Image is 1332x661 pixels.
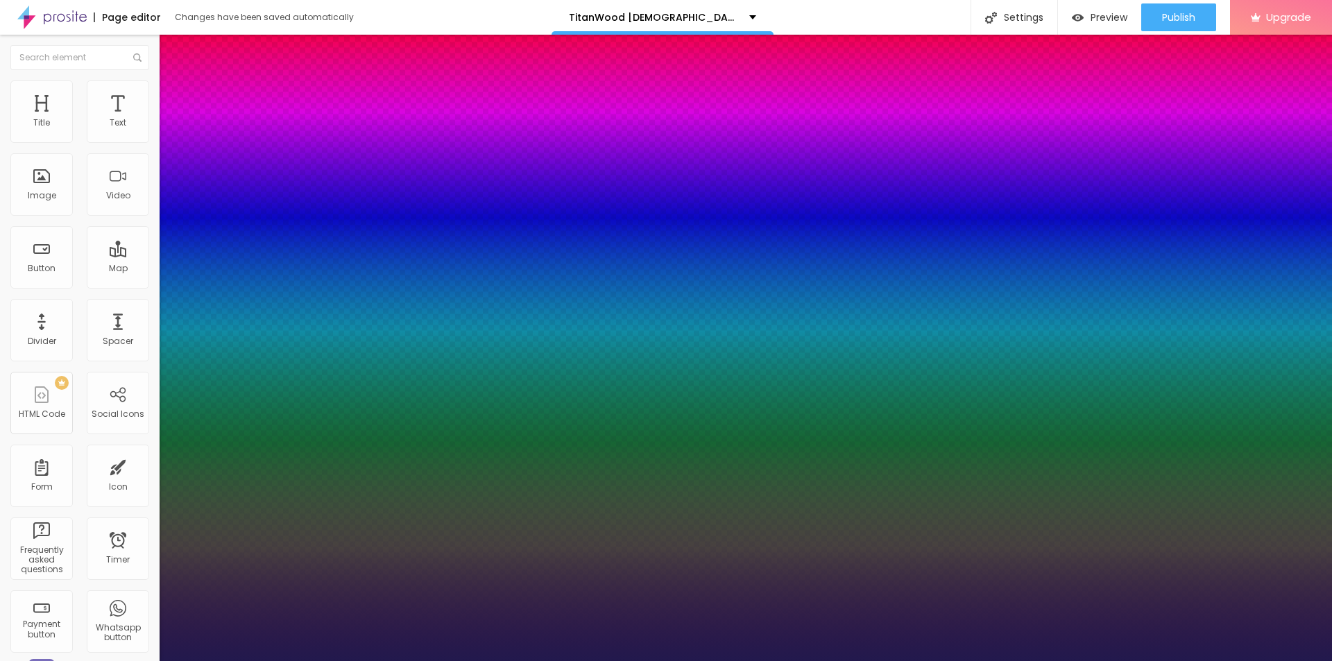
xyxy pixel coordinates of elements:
div: Changes have been saved automatically [175,13,354,22]
div: Form [31,482,53,492]
div: Icon [109,482,128,492]
div: Page editor [94,12,161,22]
button: Publish [1141,3,1216,31]
div: Button [28,264,55,273]
span: Upgrade [1266,11,1311,23]
img: Icone [133,53,142,62]
div: Spacer [103,336,133,346]
input: Search element [10,45,149,70]
div: HTML Code [19,409,65,419]
div: Payment button [14,619,69,639]
div: Map [109,264,128,273]
div: Text [110,118,126,128]
div: Divider [28,336,56,346]
div: Title [33,118,50,128]
div: Image [28,191,56,200]
div: Social Icons [92,409,144,419]
button: Preview [1058,3,1141,31]
div: Frequently asked questions [14,545,69,575]
div: Whatsapp button [90,623,145,643]
p: TitanWood [DEMOGRAPHIC_DATA][MEDICAL_DATA] Gummies [569,12,739,22]
div: Timer [106,555,130,565]
span: Publish [1162,12,1195,23]
img: Icone [985,12,997,24]
img: view-1.svg [1072,12,1084,24]
span: Preview [1091,12,1127,23]
div: Video [106,191,130,200]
